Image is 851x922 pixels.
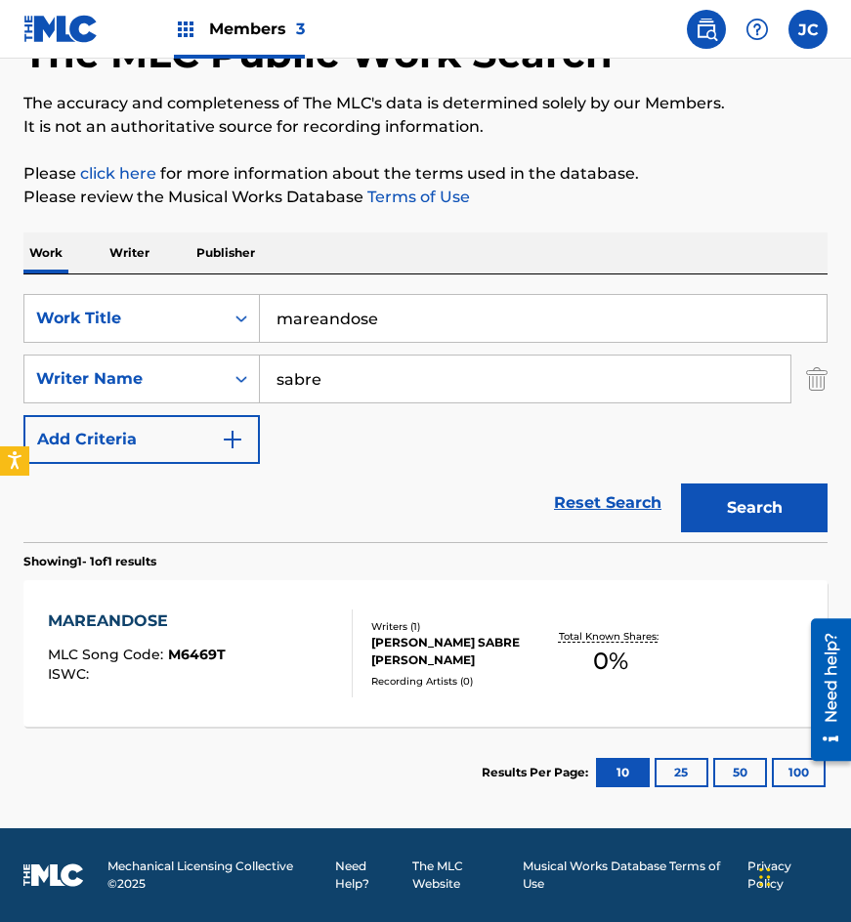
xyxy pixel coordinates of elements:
img: logo [23,863,84,887]
span: Mechanical Licensing Collective © 2025 [107,858,323,893]
p: Results Per Page: [482,764,593,781]
form: Search Form [23,294,828,542]
a: Public Search [687,10,726,49]
div: Work Title [36,307,212,330]
div: Recording Artists ( 0 ) [371,674,543,689]
a: Privacy Policy [747,858,828,893]
button: Add Criteria [23,415,260,464]
a: Reset Search [544,482,671,524]
p: Publisher [191,232,261,273]
div: Help [738,10,777,49]
span: 0 % [593,644,628,679]
span: ISWC : [48,665,94,683]
p: Please review the Musical Works Database [23,186,828,209]
span: 3 [296,20,305,38]
img: search [695,18,718,41]
div: Writer Name [36,367,212,391]
button: Search [681,483,828,532]
img: 9d2ae6d4665cec9f34b9.svg [221,428,244,451]
p: It is not an authoritative source for recording information. [23,115,828,139]
a: MAREANDOSEMLC Song Code:M6469TISWC:Writers (1)[PERSON_NAME] SABRE [PERSON_NAME]Recording Artists ... [23,580,828,727]
p: The accuracy and completeness of The MLC's data is determined solely by our Members. [23,92,828,115]
span: MLC Song Code : [48,646,168,663]
p: Writer [104,232,155,273]
p: Work [23,232,68,273]
div: Widget de chat [753,828,851,922]
button: 10 [596,758,650,787]
p: Total Known Shares: [559,629,663,644]
iframe: Resource Center [796,611,851,769]
div: User Menu [788,10,828,49]
a: The MLC Website [412,858,510,893]
img: MLC Logo [23,15,99,43]
div: Writers ( 1 ) [371,619,543,634]
div: [PERSON_NAME] SABRE [PERSON_NAME] [371,634,543,669]
img: help [745,18,769,41]
img: Top Rightsholders [174,18,197,41]
button: 50 [713,758,767,787]
div: Arrastrar [759,848,771,906]
div: MAREANDOSE [48,609,226,633]
button: 25 [655,758,708,787]
span: Members [209,18,305,40]
a: click here [80,164,156,183]
span: M6469T [168,646,226,663]
a: Need Help? [335,858,401,893]
iframe: Chat Widget [753,828,851,922]
button: 100 [772,758,826,787]
p: Showing 1 - 1 of 1 results [23,553,156,570]
p: Please for more information about the terms used in the database. [23,162,828,186]
a: Terms of Use [363,188,470,206]
img: Delete Criterion [806,355,828,403]
a: Musical Works Database Terms of Use [523,858,737,893]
